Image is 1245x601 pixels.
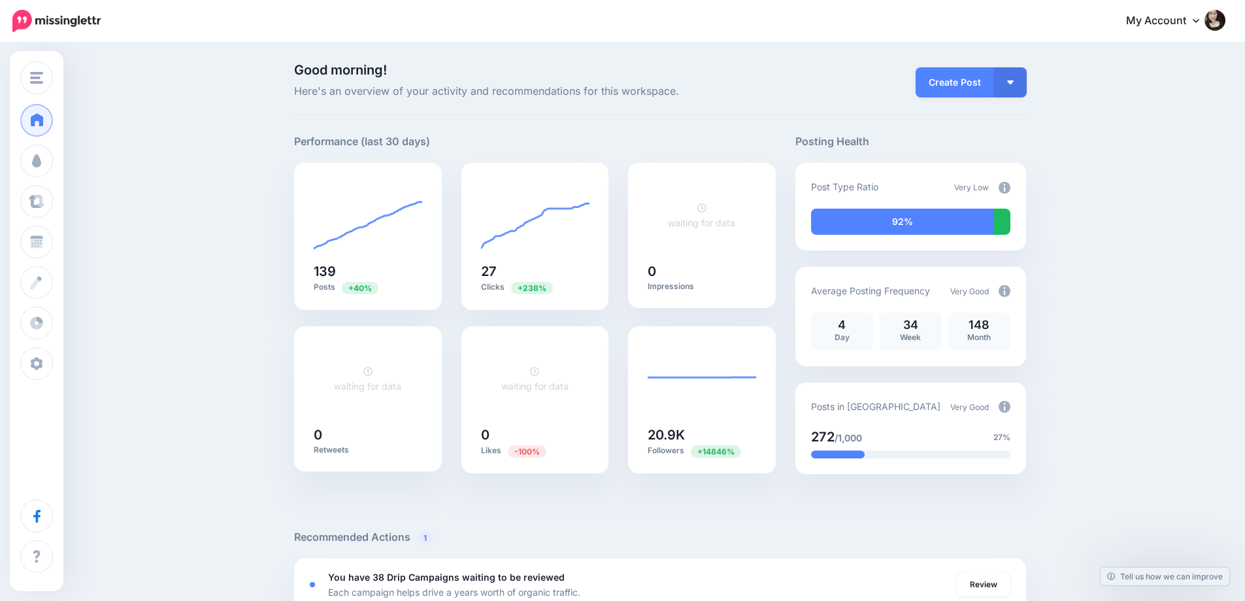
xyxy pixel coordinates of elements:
[999,285,1010,297] img: info-circle-grey.png
[481,265,589,278] h5: 27
[501,366,569,392] a: waiting for data
[999,182,1010,194] img: info-circle-grey.png
[955,319,1004,331] p: 148
[30,72,43,84] img: menu.png
[1101,568,1229,585] a: Tell us how we can improve
[294,83,776,100] span: Here's an overview of your activity and recommendations for this workspace.
[294,529,1026,545] h5: Recommended Actions
[508,445,546,458] span: Previous period: 1
[811,399,940,414] p: Posts in [GEOGRAPHIC_DATA]
[691,445,741,458] span: Previous period: 140
[481,428,589,441] h5: 0
[314,445,422,455] p: Retweets
[950,286,989,296] span: Very Good
[967,332,991,342] span: Month
[994,209,1010,235] div: 8% of your posts in the last 30 days were manually created (i.e. were not from Drip Campaigns or ...
[999,401,1010,413] img: info-circle-grey.png
[481,281,589,294] p: Clicks
[481,445,589,457] p: Likes
[294,62,387,78] span: Good morning!
[648,281,756,292] p: Impressions
[511,282,553,294] span: Previous period: 8
[668,202,735,228] a: waiting for data
[328,585,580,600] p: Each campaign helps drive a years worth of organic traffic.
[310,582,315,587] div: <div class='status-dot small red margin-right'></div>Error
[957,573,1010,596] a: Review
[954,182,989,192] span: Very Low
[12,10,101,32] img: Missinglettr
[342,282,378,294] span: Previous period: 99
[314,428,422,441] h5: 0
[314,281,422,294] p: Posts
[648,445,756,457] p: Followers
[886,319,935,331] p: 34
[811,283,930,298] p: Average Posting Frequency
[334,366,401,392] a: waiting for data
[314,265,422,278] h5: 139
[835,332,850,342] span: Day
[294,133,430,150] h5: Performance (last 30 days)
[916,67,994,97] a: Create Post
[648,428,756,441] h5: 20.9K
[811,209,995,235] div: 92% of your posts in the last 30 days have been from Drip Campaigns
[835,432,862,443] span: /1,000
[811,451,865,458] div: 27% of your posts in the last 30 days have been from Drip Campaigns
[417,532,433,544] span: 1
[818,319,867,331] p: 4
[648,265,756,278] h5: 0
[328,572,565,583] b: You have 38 Drip Campaigns waiting to be reviewed
[811,429,835,445] span: 272
[811,179,878,194] p: Post Type Ratio
[1113,5,1225,37] a: My Account
[993,431,1010,444] span: 27%
[795,133,1026,150] h5: Posting Health
[950,402,989,412] span: Very Good
[900,332,921,342] span: Week
[1007,80,1014,84] img: arrow-down-white.png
